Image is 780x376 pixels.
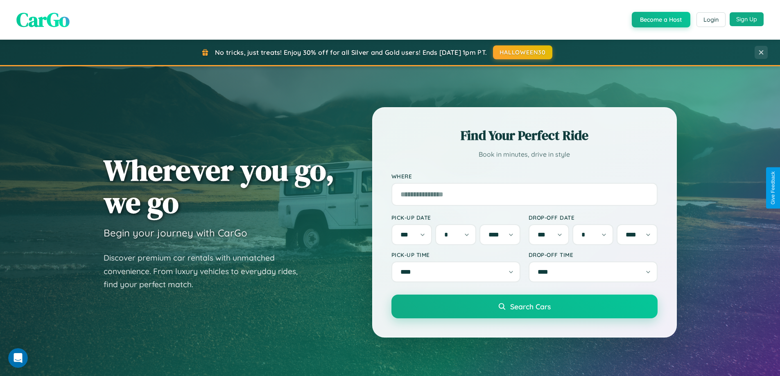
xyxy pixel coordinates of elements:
span: No tricks, just treats! Enjoy 30% off for all Silver and Gold users! Ends [DATE] 1pm PT. [215,48,487,56]
button: Become a Host [632,12,690,27]
button: Sign Up [730,12,764,26]
label: Pick-up Time [391,251,520,258]
p: Book in minutes, drive in style [391,149,658,160]
button: Login [696,12,726,27]
span: Search Cars [510,302,551,311]
iframe: Intercom live chat [8,348,28,368]
button: HALLOWEEN30 [493,45,552,59]
label: Drop-off Date [529,214,658,221]
span: CarGo [16,6,70,33]
label: Drop-off Time [529,251,658,258]
button: Search Cars [391,295,658,318]
h1: Wherever you go, we go [104,154,335,218]
h3: Begin your journey with CarGo [104,227,247,239]
div: Give Feedback [770,171,776,205]
label: Where [391,173,658,180]
h2: Find Your Perfect Ride [391,126,658,144]
p: Discover premium car rentals with unmatched convenience. From luxury vehicles to everyday rides, ... [104,251,308,291]
label: Pick-up Date [391,214,520,221]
